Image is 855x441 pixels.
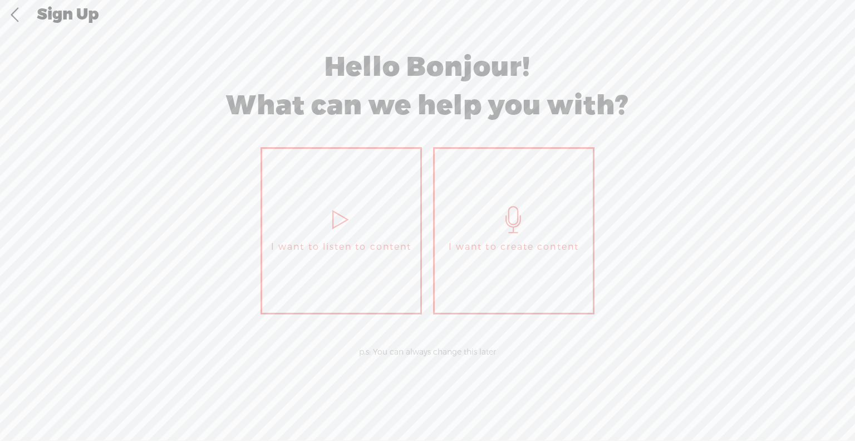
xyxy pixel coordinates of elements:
[449,239,579,255] span: I want to create content
[271,239,411,255] span: I want to listen to content
[319,54,536,81] div: Hello Bonjour!
[353,347,502,357] div: p.s: You can always change this later
[220,93,635,119] div: What can we help you with?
